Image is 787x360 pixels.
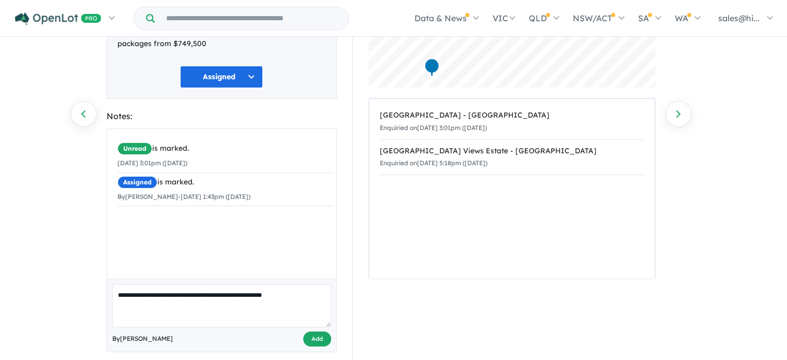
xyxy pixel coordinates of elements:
small: Enquiried on [DATE] 5:18pm ([DATE]) [380,159,487,167]
button: Add [303,332,331,347]
button: Assigned [180,66,263,88]
div: Map marker [424,58,439,77]
small: [DATE] 3:01pm ([DATE]) [117,159,187,167]
small: By [PERSON_NAME] - [DATE] 1:43pm ([DATE]) [117,193,250,200]
img: Openlot PRO Logo White [15,12,101,25]
div: is marked. [117,142,334,155]
span: By [PERSON_NAME] [112,334,173,344]
div: Price-list & Floor-plans, House & land packages from $749,500 [117,25,326,50]
span: Unread [117,142,152,155]
div: [GEOGRAPHIC_DATA] - [GEOGRAPHIC_DATA] [380,109,644,122]
span: Assigned [117,176,157,189]
span: sales@hi... [718,13,760,23]
input: Try estate name, suburb, builder or developer [157,7,346,30]
div: [GEOGRAPHIC_DATA] Views Estate - [GEOGRAPHIC_DATA] [380,145,644,157]
a: [GEOGRAPHIC_DATA] Views Estate - [GEOGRAPHIC_DATA]Enquiried on[DATE] 5:18pm ([DATE]) [380,139,644,176]
div: is marked. [117,176,334,189]
small: Enquiried on [DATE] 3:01pm ([DATE]) [380,124,487,132]
a: [GEOGRAPHIC_DATA] - [GEOGRAPHIC_DATA]Enquiried on[DATE] 3:01pm ([DATE]) [380,104,644,140]
div: Notes: [107,109,337,123]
